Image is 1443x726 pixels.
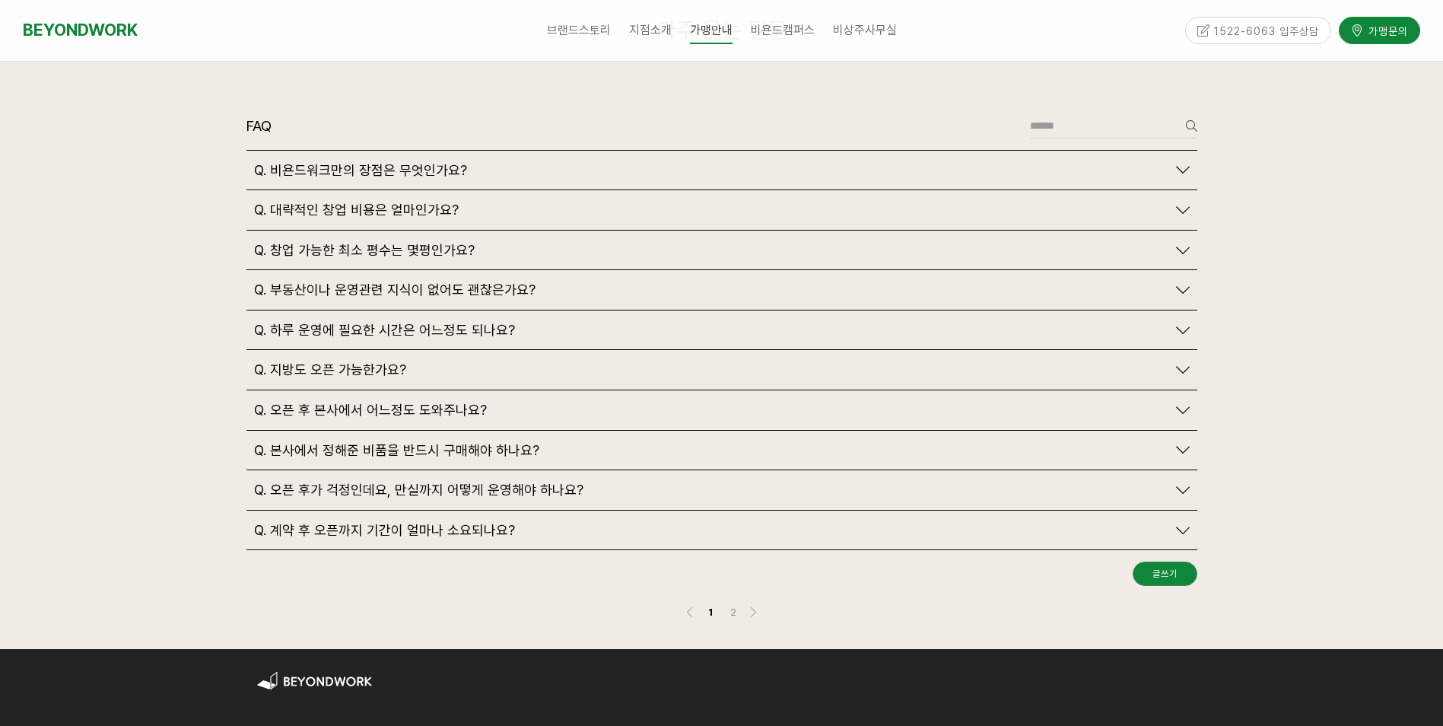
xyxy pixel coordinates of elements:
[246,113,272,139] header: FAQ
[254,322,515,339] span: Q. 하루 운영에 필요한 시간은 어느정도 되나요?
[690,18,733,44] span: 가맹안내
[254,242,475,259] span: Q. 창업 가능한 최소 평수는 몇평인가요?
[254,282,536,298] span: Q. 부동산이나 운영관련 지식이 없어도 괜찮은가요?
[833,23,897,37] span: 비상주사무실
[254,361,406,378] span: Q. 지방도 오픈 가능한가요?
[1364,24,1408,39] span: 가맹문의
[1133,562,1197,586] a: 글쓰기
[254,162,467,179] span: Q. 비욘드워크만의 장점은 무엇인가요?
[23,16,138,44] a: BEYONDWORK
[629,23,672,37] span: 지점소개
[742,11,824,49] a: 비욘드캠퍼스
[547,23,611,37] span: 브랜드스토리
[701,603,720,621] a: 1
[620,11,681,49] a: 지점소개
[724,603,742,621] a: 2
[751,23,815,37] span: 비욘드캠퍼스
[254,442,539,459] span: Q. 본사에서 정해준 비품을 반드시 구매해야 하나요?
[681,11,742,49] a: 가맹안내
[1339,17,1420,43] a: 가맹문의
[538,11,620,49] a: 브랜드스토리
[254,482,583,498] span: Q. 오픈 후가 걱정인데요, 만실까지 어떻게 운영해야 하나요?
[824,11,906,49] a: 비상주사무실
[254,522,515,539] span: Q. 계약 후 오픈까지 기간이 얼마나 소요되나요?
[254,202,459,218] span: Q. 대략적인 창업 비용은 얼마인가요?
[254,402,487,419] span: Q. 오픈 후 본사에서 어느정도 도와주나요?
